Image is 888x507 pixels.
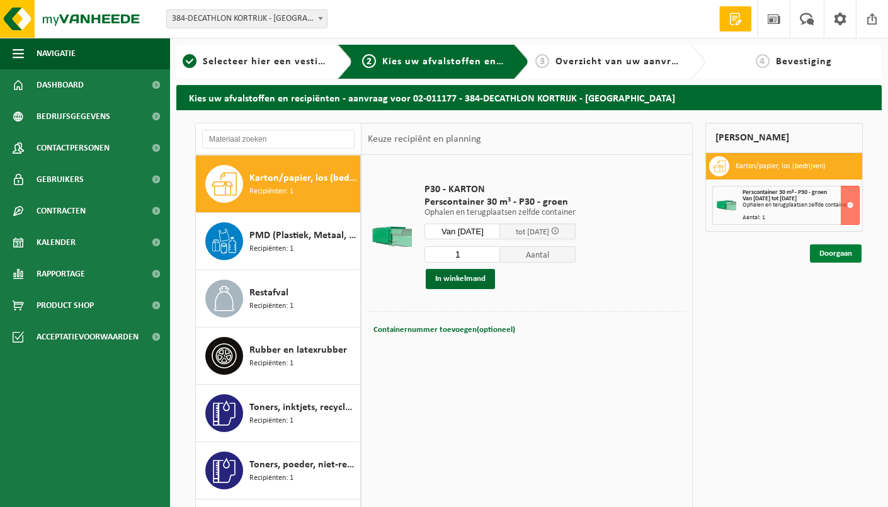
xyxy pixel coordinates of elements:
span: Kalender [37,227,76,258]
span: Karton/papier, los (bedrijven) [249,171,357,186]
span: Kies uw afvalstoffen en recipiënten [382,57,555,67]
div: Ophalen en terugplaatsen zelfde container [743,202,859,208]
span: Recipiënten: 1 [249,415,293,427]
button: Containernummer toevoegen(optioneel) [372,321,516,339]
span: 2 [362,54,376,68]
button: Toners, inktjets, recycleerbaar, gevaarlijk Recipiënten: 1 [196,385,361,442]
button: PMD (Plastiek, Metaal, Drankkartons) (bedrijven) Recipiënten: 1 [196,213,361,270]
input: Materiaal zoeken [202,130,355,149]
span: Toners, inktjets, recycleerbaar, gevaarlijk [249,400,357,415]
span: Rapportage [37,258,85,290]
div: Keuze recipiënt en planning [361,123,487,155]
span: Contactpersonen [37,132,110,164]
span: Toners, poeder, niet-recycleerbaar, niet gevaarlijk [249,457,357,472]
span: P30 - KARTON [424,183,576,196]
span: 384-DECATHLON KORTRIJK - KORTRIJK [167,10,327,28]
button: Toners, poeder, niet-recycleerbaar, niet gevaarlijk Recipiënten: 1 [196,442,361,499]
input: Selecteer datum [424,224,500,239]
h3: Karton/papier, los (bedrijven) [736,156,826,176]
span: Bedrijfsgegevens [37,101,110,132]
a: 1Selecteer hier een vestiging [183,54,327,69]
span: Perscontainer 30 m³ - P30 - groen [424,196,576,208]
div: Aantal: 1 [743,215,859,221]
span: 4 [756,54,770,68]
span: 3 [535,54,549,68]
span: Aantal [500,246,576,263]
span: Recipiënten: 1 [249,358,293,370]
button: In winkelmand [426,269,495,289]
span: Contracten [37,195,86,227]
a: Doorgaan [810,244,862,263]
span: tot [DATE] [516,228,549,236]
span: 384-DECATHLON KORTRIJK - KORTRIJK [166,9,327,28]
span: Recipiënten: 1 [249,300,293,312]
span: Product Shop [37,290,94,321]
span: Recipiënten: 1 [249,472,293,484]
strong: Van [DATE] tot [DATE] [743,195,797,202]
h2: Kies uw afvalstoffen en recipiënten - aanvraag voor 02-011177 - 384-DECATHLON KORTRIJK - [GEOGRAP... [176,85,882,110]
button: Restafval Recipiënten: 1 [196,270,361,328]
span: Navigatie [37,38,76,69]
span: Bevestiging [776,57,832,67]
span: Restafval [249,285,288,300]
div: [PERSON_NAME] [705,123,863,153]
span: Dashboard [37,69,84,101]
p: Ophalen en terugplaatsen zelfde container [424,208,576,217]
span: Recipiënten: 1 [249,186,293,198]
span: PMD (Plastiek, Metaal, Drankkartons) (bedrijven) [249,228,357,243]
span: Acceptatievoorwaarden [37,321,139,353]
button: Rubber en latexrubber Recipiënten: 1 [196,328,361,385]
span: Rubber en latexrubber [249,343,347,358]
button: Karton/papier, los (bedrijven) Recipiënten: 1 [196,156,361,213]
span: Containernummer toevoegen(optioneel) [373,326,515,334]
span: Recipiënten: 1 [249,243,293,255]
span: Perscontainer 30 m³ - P30 - groen [743,189,827,196]
span: 1 [183,54,196,68]
span: Overzicht van uw aanvraag [555,57,688,67]
span: Selecteer hier een vestiging [203,57,339,67]
span: Gebruikers [37,164,84,195]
